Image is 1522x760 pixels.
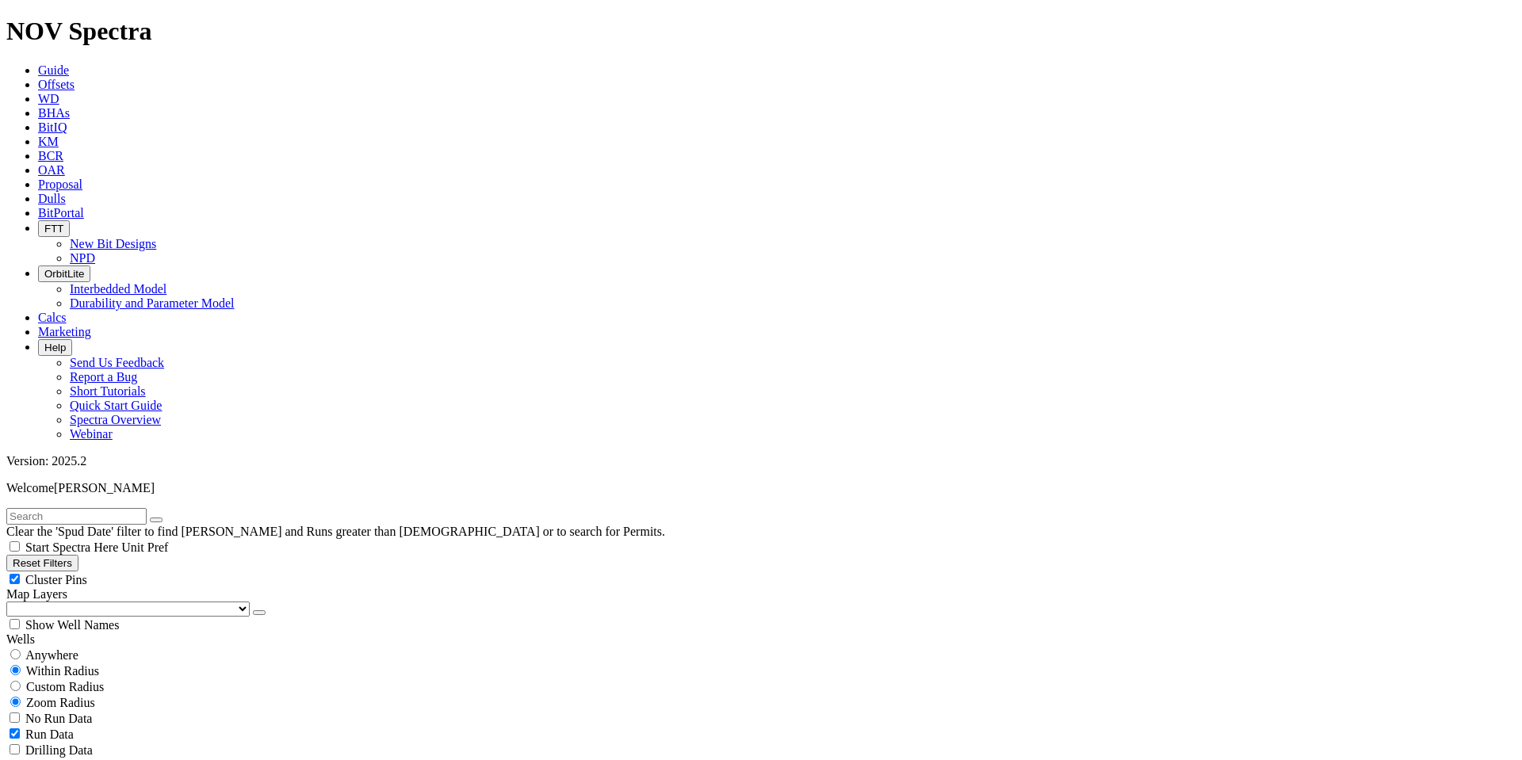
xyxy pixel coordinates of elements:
span: Unit Pref [121,540,168,554]
span: Help [44,342,66,353]
span: Run Data [25,728,74,741]
a: New Bit Designs [70,237,156,250]
a: Spectra Overview [70,413,161,426]
a: Guide [38,63,69,77]
button: FTT [38,220,70,237]
a: NPD [70,251,95,265]
input: Search [6,508,147,525]
a: Dulls [38,192,66,205]
button: Reset Filters [6,555,78,571]
a: Short Tutorials [70,384,146,398]
span: No Run Data [25,712,92,725]
a: BitPortal [38,206,84,220]
a: Send Us Feedback [70,356,164,369]
span: Cluster Pins [25,573,87,586]
a: Report a Bug [70,370,137,384]
span: OrbitLite [44,268,84,280]
span: Map Layers [6,587,67,601]
span: Clear the 'Spud Date' filter to find [PERSON_NAME] and Runs greater than [DEMOGRAPHIC_DATA] or to... [6,525,665,538]
span: Anywhere [25,648,78,662]
button: Help [38,339,72,356]
span: FTT [44,223,63,235]
a: Durability and Parameter Model [70,296,235,310]
button: OrbitLite [38,265,90,282]
a: Offsets [38,78,75,91]
span: Start Spectra Here [25,540,118,554]
a: BHAs [38,106,70,120]
a: KM [38,135,59,148]
a: BCR [38,149,63,162]
a: OAR [38,163,65,177]
a: WD [38,92,59,105]
a: BitIQ [38,120,67,134]
a: Webinar [70,427,113,441]
div: Version: 2025.2 [6,454,1516,468]
a: Quick Start Guide [70,399,162,412]
div: Wells [6,632,1516,647]
span: Within Radius [26,664,99,678]
a: Proposal [38,178,82,191]
span: Show Well Names [25,618,119,632]
a: Calcs [38,311,67,324]
span: Drilling Data [25,743,93,757]
span: Zoom Radius [26,696,95,709]
input: Start Spectra Here [10,541,20,552]
h1: NOV Spectra [6,17,1516,46]
p: Welcome [6,481,1516,495]
span: [PERSON_NAME] [54,481,155,495]
a: Interbedded Model [70,282,166,296]
span: Custom Radius [26,680,104,693]
a: Marketing [38,325,91,338]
